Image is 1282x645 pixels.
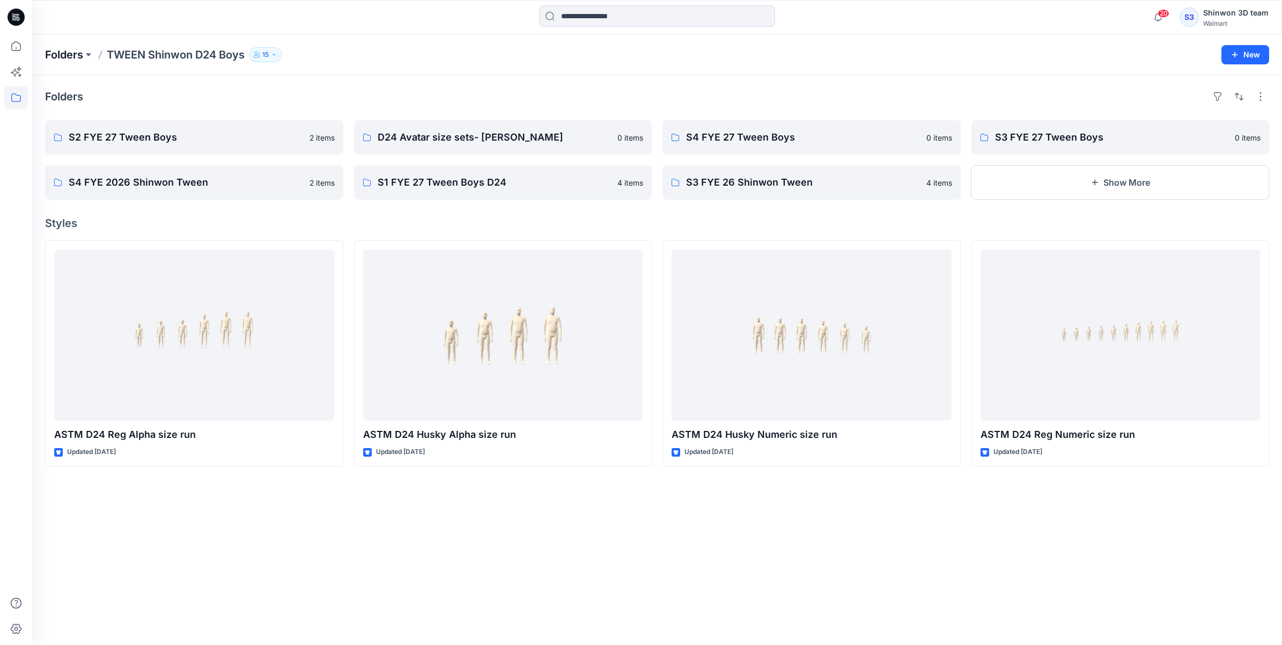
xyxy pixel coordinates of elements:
[686,175,920,190] p: S3 FYE 26 Shinwon Tween
[45,217,1269,230] h4: Styles
[971,120,1270,155] a: S3 FYE 27 Tween Boys0 items
[376,446,425,458] p: Updated [DATE]
[363,250,643,421] a: ASTM D24 Husky Alpha size run
[926,177,952,188] p: 4 items
[1221,45,1269,64] button: New
[54,250,334,421] a: ASTM D24 Reg Alpha size run
[249,47,282,62] button: 15
[1158,9,1169,18] span: 20
[45,120,343,155] a: S2 FYE 27 Tween Boys2 items
[662,165,961,200] a: S3 FYE 26 Shinwon Tween4 items
[971,165,1270,200] button: Show More
[310,132,335,143] p: 2 items
[45,47,83,62] a: Folders
[354,120,652,155] a: D24 Avatar size sets- [PERSON_NAME]0 items
[262,49,269,61] p: 15
[67,446,116,458] p: Updated [DATE]
[363,427,643,442] p: ASTM D24 Husky Alpha size run
[993,446,1042,458] p: Updated [DATE]
[45,165,343,200] a: S4 FYE 2026 Shinwon Tween2 items
[995,130,1229,145] p: S3 FYE 27 Tween Boys
[69,130,303,145] p: S2 FYE 27 Tween Boys
[926,132,952,143] p: 0 items
[69,175,303,190] p: S4 FYE 2026 Shinwon Tween
[981,427,1261,442] p: ASTM D24 Reg Numeric size run
[310,177,335,188] p: 2 items
[45,90,83,103] h4: Folders
[378,130,611,145] p: D24 Avatar size sets- [PERSON_NAME]
[686,130,920,145] p: S4 FYE 27 Tween Boys
[1235,132,1261,143] p: 0 items
[378,175,611,190] p: S1 FYE 27 Tween Boys D24
[54,427,334,442] p: ASTM D24 Reg Alpha size run
[1203,6,1269,19] div: Shinwon 3D team
[1203,19,1269,27] div: Walmart
[684,446,733,458] p: Updated [DATE]
[107,47,245,62] p: TWEEN Shinwon D24 Boys
[617,177,643,188] p: 4 items
[354,165,652,200] a: S1 FYE 27 Tween Boys D244 items
[662,120,961,155] a: S4 FYE 27 Tween Boys0 items
[672,250,952,421] a: ASTM D24 Husky Numeric size run
[981,250,1261,421] a: ASTM D24 Reg Numeric size run
[617,132,643,143] p: 0 items
[672,427,952,442] p: ASTM D24 Husky Numeric size run
[1180,8,1199,27] div: S3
